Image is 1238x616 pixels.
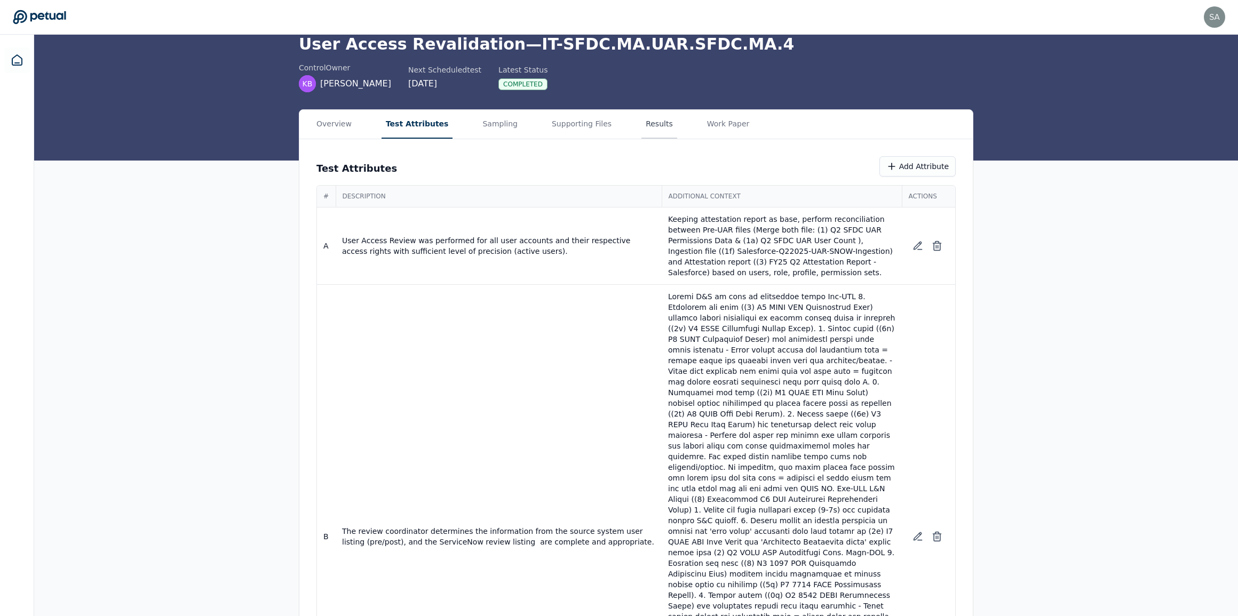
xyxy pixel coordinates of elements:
button: Results [641,110,677,139]
img: sahil.gupta@toasttab.com [1204,6,1225,28]
span: [PERSON_NAME] [320,77,391,90]
button: Test Attributes [382,110,453,139]
button: Supporting Files [547,110,616,139]
p: User Access Review was performed for all user accounts and their respective access rights with su... [342,235,655,257]
button: Delete test attribute [927,236,947,255]
span: Additional Context [669,192,895,201]
span: Actions [909,192,949,201]
span: KB [303,78,313,89]
button: Work Paper [703,110,754,139]
button: Delete test attribute [927,527,947,546]
div: [DATE] [408,77,481,90]
a: Dashboard [4,47,30,73]
span: Description [343,192,655,201]
p: Keeping attestation report as base, perform reconciliation between Pre-UAR files (Merge both file... [668,214,895,278]
span: # [323,192,329,201]
div: Latest Status [498,65,547,75]
div: Completed [498,78,547,90]
button: Edit test attribute [908,236,927,255]
a: Go to Dashboard [13,10,66,25]
button: Add Attribute [879,156,956,177]
h3: Test Attributes [316,161,397,176]
div: Next Scheduled test [408,65,481,75]
button: Overview [312,110,356,139]
div: control Owner [299,62,391,73]
td: A [317,207,336,285]
p: The review coordinator determines the information from the source system user listing (pre/post),... [342,526,655,547]
h1: User Access Revalidation — IT-SFDC.MA.UAR.SFDC.MA.4 [299,35,973,54]
button: Sampling [478,110,522,139]
button: Edit test attribute [908,527,927,546]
